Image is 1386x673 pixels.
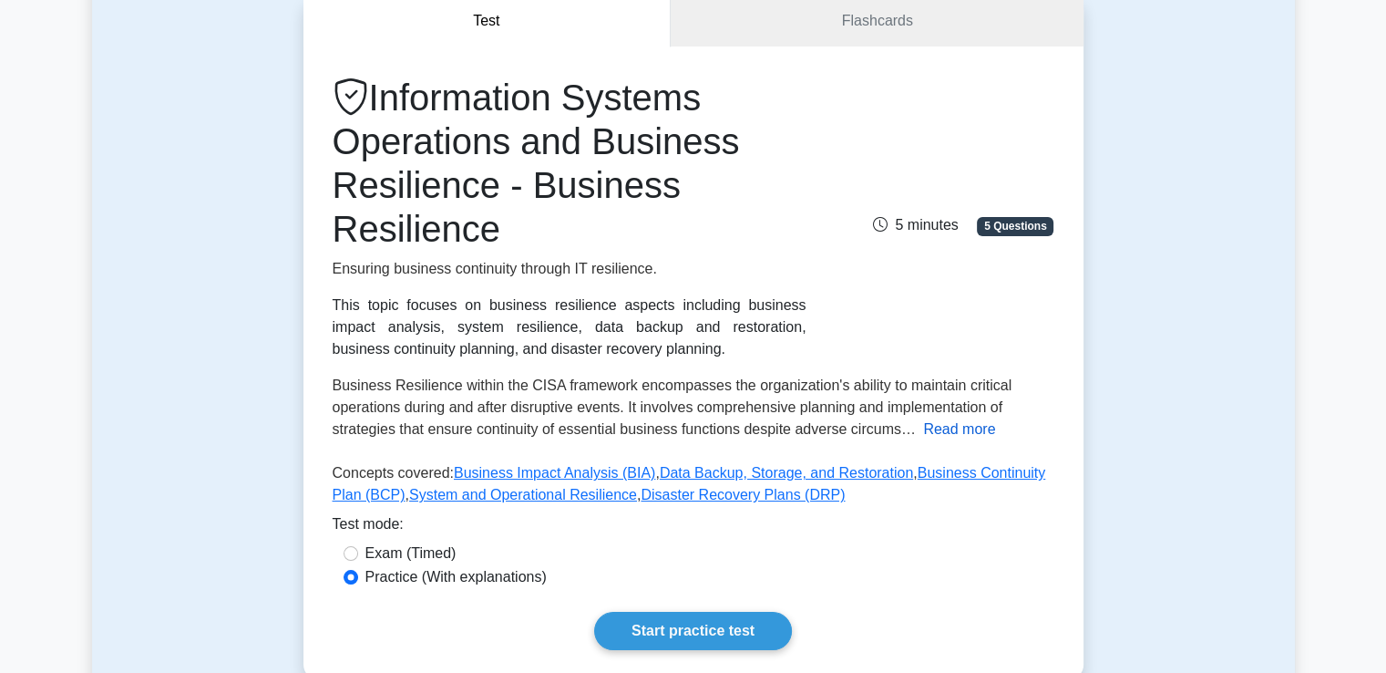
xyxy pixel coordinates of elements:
[641,487,845,502] a: Disaster Recovery Plans (DRP)
[333,295,806,360] div: This topic focuses on business resilience aspects including business impact analysis, system resi...
[454,465,655,481] a: Business Impact Analysis (BIA)
[365,543,457,564] label: Exam (Timed)
[365,566,547,588] label: Practice (With explanations)
[409,487,637,502] a: System and Operational Resilience
[923,419,995,440] button: Read more
[333,378,1012,437] span: Business Resilience within the CISA framework encompasses the organization's ability to maintain ...
[660,465,913,481] a: Data Backup, Storage, and Restoration
[873,217,958,233] span: 5 minutes
[333,513,1054,543] div: Test mode:
[333,76,806,251] h1: Information Systems Operations and Business Resilience - Business Resilience
[333,462,1054,513] p: Concepts covered: , , , ,
[594,612,792,650] a: Start practice test
[333,258,806,280] p: Ensuring business continuity through IT resilience.
[977,217,1053,235] span: 5 Questions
